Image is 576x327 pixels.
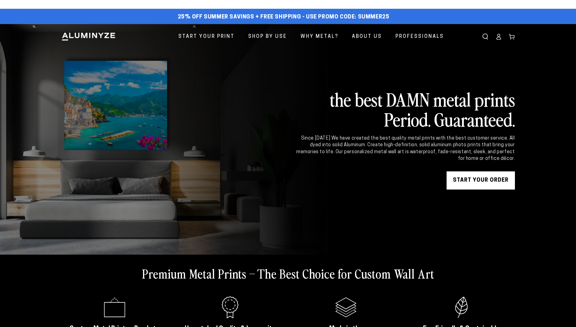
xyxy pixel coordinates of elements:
[178,14,389,21] span: 25% off Summer Savings + Free Shipping - Use Promo Code: SUMMER25
[296,29,343,45] a: Why Metal?
[61,32,116,41] img: Aluminyze
[248,32,287,41] span: Shop By Use
[295,89,515,129] h2: the best DAMN metal prints Period. Guaranteed.
[142,266,434,281] h2: Premium Metal Prints – The Best Choice for Custom Wall Art
[352,32,382,41] span: About Us
[301,32,338,41] span: Why Metal?
[295,135,515,162] div: Since [DATE] We have created the best quality metal prints with the best customer service. All dy...
[395,32,444,41] span: Professionals
[174,29,239,45] a: Start Your Print
[244,29,291,45] a: Shop By Use
[347,29,386,45] a: About Us
[479,30,492,43] summary: Search our site
[391,29,448,45] a: Professionals
[178,32,235,41] span: Start Your Print
[447,171,515,190] a: START YOUR Order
